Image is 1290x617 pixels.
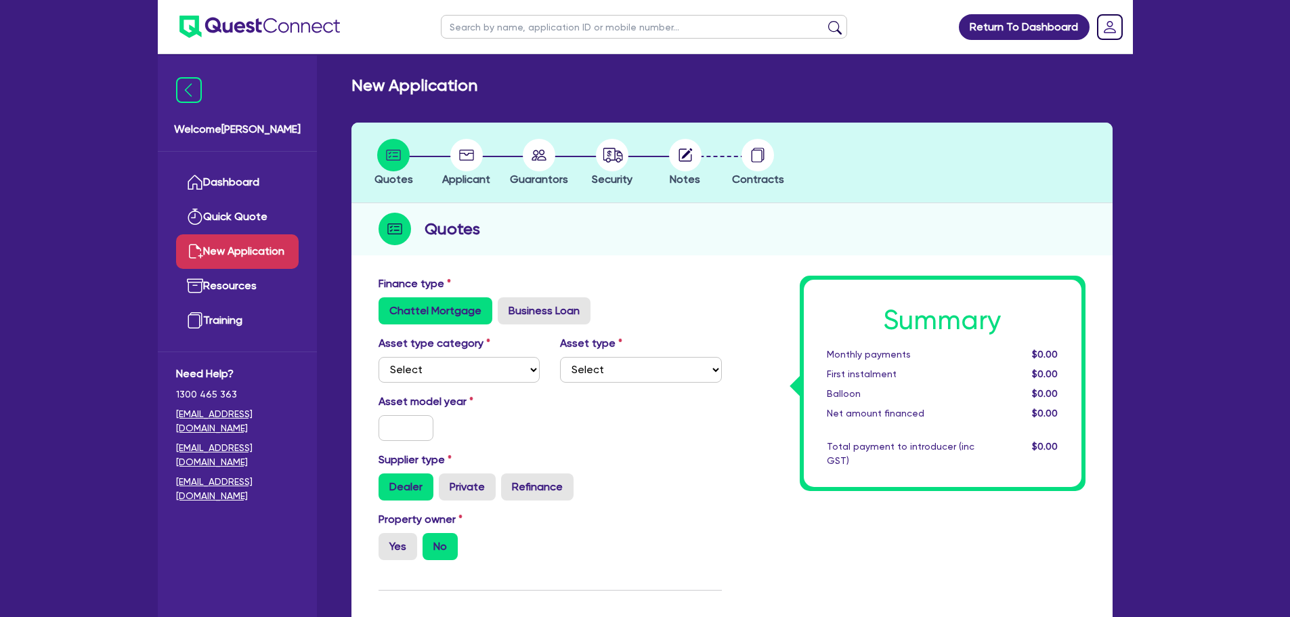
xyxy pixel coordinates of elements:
label: Refinance [501,473,574,501]
span: Quotes [374,173,413,186]
img: quick-quote [187,209,203,225]
div: Balloon [817,387,985,401]
a: [EMAIL_ADDRESS][DOMAIN_NAME] [176,407,299,435]
img: new-application [187,243,203,259]
label: Property owner [379,511,463,528]
div: First instalment [817,367,985,381]
h2: New Application [351,76,477,95]
img: quest-connect-logo-blue [179,16,340,38]
span: $0.00 [1032,441,1058,452]
a: [EMAIL_ADDRESS][DOMAIN_NAME] [176,441,299,469]
input: Search by name, application ID or mobile number... [441,15,847,39]
span: $0.00 [1032,388,1058,399]
img: training [187,312,203,328]
label: Asset type category [379,335,490,352]
span: $0.00 [1032,368,1058,379]
h1: Summary [827,304,1058,337]
label: Asset type [560,335,622,352]
div: Net amount financed [817,406,985,421]
label: Dealer [379,473,433,501]
label: No [423,533,458,560]
span: Guarantors [510,173,568,186]
label: Asset model year [368,393,551,410]
label: Business Loan [498,297,590,324]
img: resources [187,278,203,294]
a: Training [176,303,299,338]
a: Return To Dashboard [959,14,1090,40]
div: Monthly payments [817,347,985,362]
span: 1300 465 363 [176,387,299,402]
span: Need Help? [176,366,299,382]
span: $0.00 [1032,408,1058,419]
span: Security [592,173,632,186]
div: Total payment to introducer (inc GST) [817,440,985,468]
label: Private [439,473,496,501]
span: Applicant [442,173,490,186]
h2: Quotes [425,217,480,241]
a: Resources [176,269,299,303]
span: Welcome [PERSON_NAME] [174,121,301,137]
label: Chattel Mortgage [379,297,492,324]
label: Yes [379,533,417,560]
a: New Application [176,234,299,269]
a: Dropdown toggle [1092,9,1127,45]
a: Quick Quote [176,200,299,234]
a: Dashboard [176,165,299,200]
span: $0.00 [1032,349,1058,360]
img: step-icon [379,213,411,245]
span: Notes [670,173,700,186]
label: Supplier type [379,452,452,468]
label: Finance type [379,276,451,292]
span: Contracts [732,173,784,186]
img: icon-menu-close [176,77,202,103]
a: [EMAIL_ADDRESS][DOMAIN_NAME] [176,475,299,503]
